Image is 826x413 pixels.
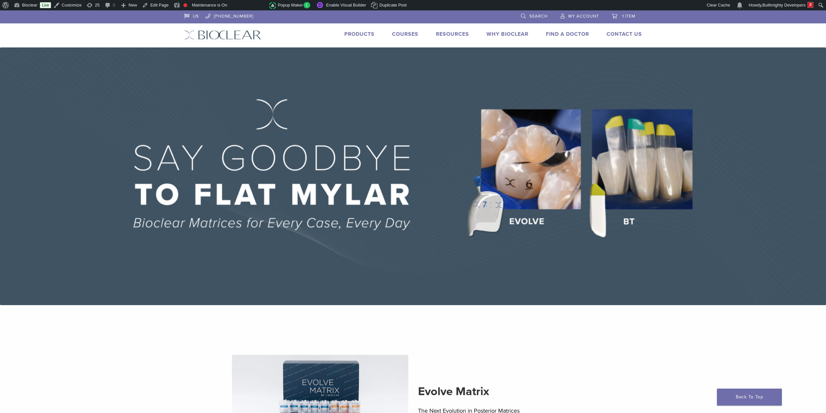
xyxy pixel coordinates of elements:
[487,31,528,37] a: Why Bioclear
[418,384,594,399] h2: Evolve Matrix
[612,10,635,20] a: 1 item
[568,14,599,19] span: My Account
[205,10,253,20] a: [PHONE_NUMBER]
[183,3,187,7] div: Focus keyphrase not set
[303,2,310,8] span: 1
[436,31,469,37] a: Resources
[717,389,782,406] a: Back To Top
[622,14,635,19] span: 1 item
[561,10,599,20] a: My Account
[521,10,548,20] a: Search
[233,2,269,9] img: Views over 48 hours. Click for more Jetpack Stats.
[529,14,548,19] span: Search
[40,2,51,8] a: Live
[184,30,261,40] img: Bioclear
[607,31,642,37] a: Contact Us
[762,3,806,7] span: Builtmighty Developers
[392,31,418,37] a: Courses
[344,31,375,37] a: Products
[546,31,589,37] a: Find A Doctor
[184,10,199,20] a: US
